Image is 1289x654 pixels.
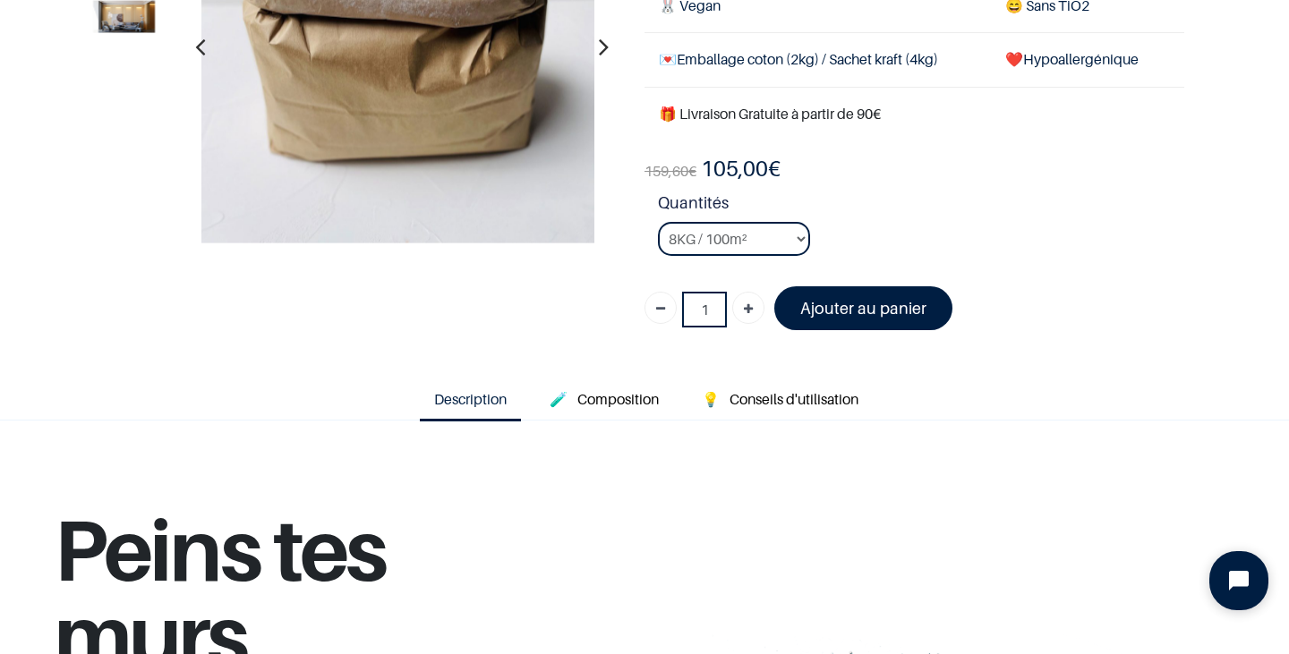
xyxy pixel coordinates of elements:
a: Supprimer [644,292,677,324]
font: Ajouter au panier [800,299,926,318]
span: Description [434,390,507,408]
span: Composition [577,390,659,408]
td: Emballage coton (2kg) / Sachet kraft (4kg) [644,33,991,87]
strong: Quantités [658,191,1184,222]
span: 🧪 [550,390,568,408]
span: 💡 [702,390,720,408]
span: € [644,162,696,181]
a: Ajouter [732,292,764,324]
b: € [701,156,781,182]
font: 🎁 Livraison Gratuite à partir de 90€ [659,105,881,123]
span: 💌 [659,50,677,68]
iframe: Tidio Chat [1197,539,1281,623]
td: ❤️Hypoallergénique [991,33,1184,87]
span: Conseils d'utilisation [730,390,858,408]
span: 105,00 [701,156,768,182]
span: 159,60 [644,162,688,180]
a: Ajouter au panier [774,286,952,330]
